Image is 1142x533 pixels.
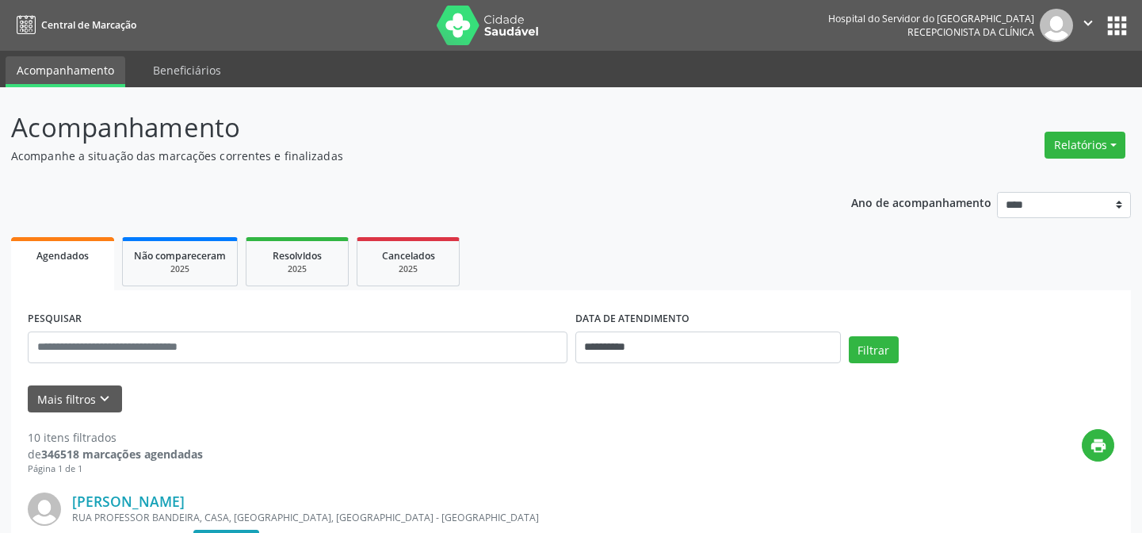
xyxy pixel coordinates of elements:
[851,192,991,212] p: Ano de acompanhamento
[72,511,877,524] div: RUA PROFESSOR BANDEIRA, CASA, [GEOGRAPHIC_DATA], [GEOGRAPHIC_DATA] - [GEOGRAPHIC_DATA]
[28,493,61,526] img: img
[28,307,82,332] label: PESQUISAR
[575,307,689,332] label: DATA DE ATENDIMENTO
[258,263,337,275] div: 2025
[369,263,448,275] div: 2025
[28,446,203,462] div: de
[96,390,113,408] i: keyboard_arrow_down
[273,249,322,263] span: Resolvidos
[849,336,899,363] button: Filtrar
[28,385,122,413] button: Mais filtroskeyboard_arrow_down
[36,249,89,263] span: Agendados
[11,148,795,164] p: Acompanhe a situação das marcações correntes e finalizadas
[1090,437,1107,454] i: print
[1079,14,1097,32] i: 
[28,429,203,446] div: 10 itens filtrados
[1103,12,1131,40] button: apps
[134,249,226,263] span: Não compareceram
[907,25,1034,39] span: Recepcionista da clínica
[1040,9,1073,42] img: img
[11,12,136,38] a: Central de Marcação
[134,263,226,275] div: 2025
[1045,132,1125,159] button: Relatórios
[41,18,136,32] span: Central de Marcação
[1082,429,1114,462] button: print
[6,56,125,87] a: Acompanhamento
[828,12,1034,25] div: Hospital do Servidor do [GEOGRAPHIC_DATA]
[72,493,185,510] a: [PERSON_NAME]
[28,462,203,476] div: Página 1 de 1
[142,56,232,84] a: Beneficiários
[382,249,435,263] span: Cancelados
[11,108,795,148] p: Acompanhamento
[1073,9,1103,42] button: 
[41,447,203,462] strong: 346518 marcações agendadas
